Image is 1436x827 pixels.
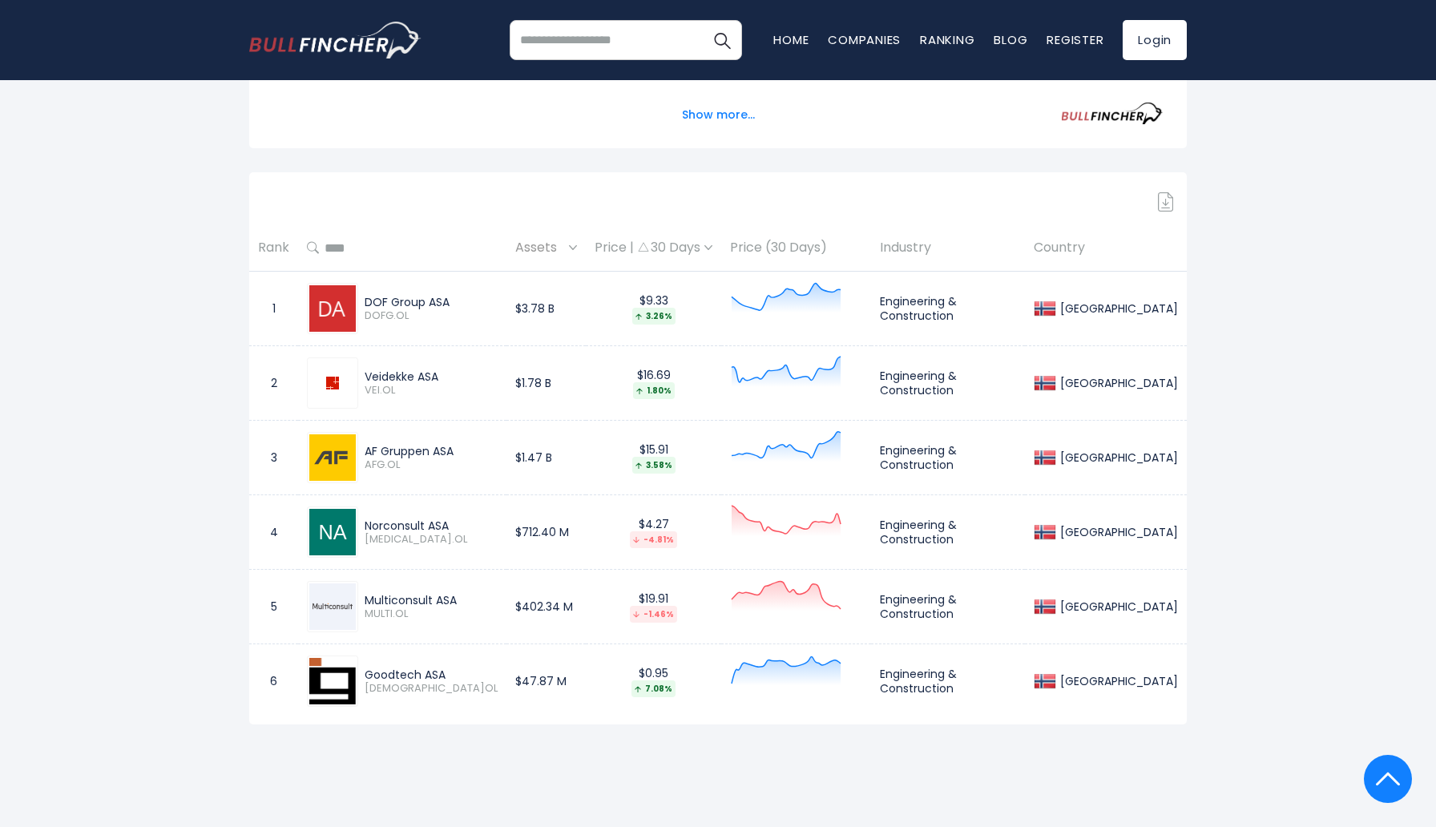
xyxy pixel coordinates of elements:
td: 1 [249,272,298,346]
span: MULTI.OL [365,607,498,621]
div: $15.91 [595,442,712,474]
a: Ranking [920,31,974,48]
div: [GEOGRAPHIC_DATA] [1056,525,1178,539]
td: Engineering & Construction [871,421,1025,495]
img: VEI.OL.png [326,377,339,389]
div: Veidekke ASA [365,369,498,384]
div: $16.69 [595,368,712,399]
div: -1.46% [630,606,677,623]
div: Norconsult ASA [365,518,498,533]
td: 2 [249,346,298,421]
img: bullfincher logo [249,22,422,58]
a: Login [1123,20,1187,60]
span: Assets [515,236,565,260]
img: MULTI.OL.png [309,583,356,630]
td: Engineering & Construction [871,570,1025,644]
img: GOD.OL.png [309,658,356,704]
div: [GEOGRAPHIC_DATA] [1056,450,1178,465]
div: DOF Group ASA [365,295,498,309]
div: AF Gruppen ASA [365,444,498,458]
td: 4 [249,495,298,570]
span: [MEDICAL_DATA].OL [365,533,498,547]
a: Home [773,31,809,48]
button: Search [702,20,742,60]
div: $9.33 [595,293,712,325]
div: $0.95 [595,666,712,697]
div: [GEOGRAPHIC_DATA] [1056,599,1178,614]
td: Engineering & Construction [871,644,1025,719]
td: $402.34 M [506,570,586,644]
div: 7.08% [631,680,676,697]
a: Companies [828,31,901,48]
div: [GEOGRAPHIC_DATA] [1056,376,1178,390]
td: $1.78 B [506,346,586,421]
div: [GEOGRAPHIC_DATA] [1056,301,1178,316]
a: Register [1047,31,1103,48]
button: Show more... [672,102,764,128]
a: Go to homepage [249,22,422,58]
td: Engineering & Construction [871,272,1025,346]
img: AFG.OL.png [309,434,356,481]
span: AFG.OL [365,458,498,472]
td: $712.40 M [506,495,586,570]
div: $4.27 [595,517,712,548]
th: Industry [871,224,1025,272]
td: $47.87 M [506,644,586,719]
span: VEI.OL [365,384,498,397]
div: Goodtech ASA [365,668,498,682]
td: 6 [249,644,298,719]
td: 5 [249,570,298,644]
div: 3.58% [632,457,676,474]
th: Rank [249,224,298,272]
span: [DEMOGRAPHIC_DATA]OL [365,682,498,696]
div: $19.91 [595,591,712,623]
td: 3 [249,421,298,495]
div: Multiconsult ASA [365,593,498,607]
td: Engineering & Construction [871,346,1025,421]
th: Price (30 Days) [721,224,871,272]
td: $1.47 B [506,421,586,495]
div: 3.26% [632,308,676,325]
td: $3.78 B [506,272,586,346]
span: DOFG.OL [365,309,498,323]
div: [GEOGRAPHIC_DATA] [1056,674,1178,688]
div: Price | 30 Days [595,240,712,256]
td: Engineering & Construction [871,495,1025,570]
a: Blog [994,31,1027,48]
div: -4.81% [630,531,677,548]
div: 1.80% [633,382,675,399]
